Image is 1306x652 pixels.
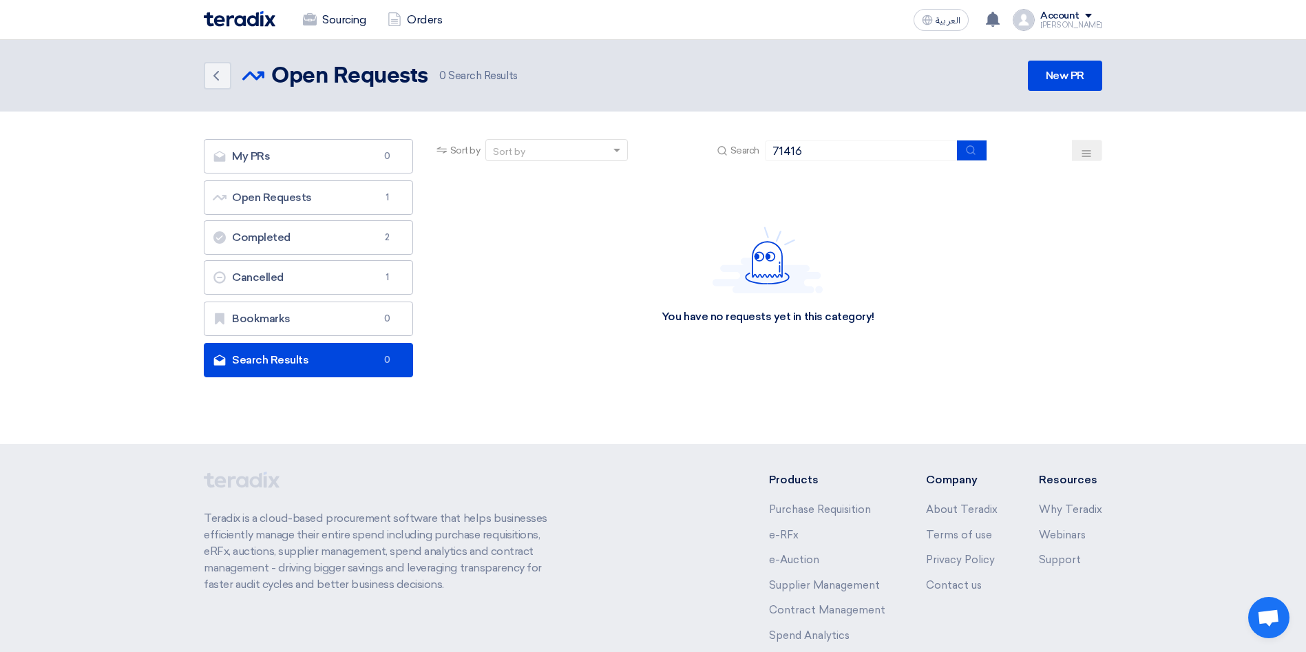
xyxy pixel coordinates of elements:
div: Open chat [1248,597,1289,638]
img: Hello [713,227,823,293]
a: Completed2 [204,220,413,255]
a: Why Teradix [1039,503,1102,516]
span: 0 [379,149,396,163]
span: العربية [936,16,960,25]
a: Privacy Policy [926,554,995,566]
li: Products [769,472,885,488]
span: 2 [379,231,396,244]
a: My PRs0 [204,139,413,173]
a: Terms of use [926,529,992,541]
a: Contract Management [769,604,885,616]
div: Account [1040,10,1079,22]
span: 1 [379,191,396,204]
li: Company [926,472,998,488]
a: New PR [1028,61,1102,91]
img: profile_test.png [1013,9,1035,31]
a: Contact us [926,579,982,591]
div: Sort by [493,145,525,159]
p: Teradix is a cloud-based procurement software that helps businesses efficiently manage their enti... [204,510,563,593]
span: 0 [379,353,396,367]
a: Purchase Requisition [769,503,871,516]
a: e-Auction [769,554,819,566]
a: Open Requests1 [204,180,413,215]
a: e-RFx [769,529,799,541]
span: Search [730,143,759,158]
span: 0 [439,70,446,82]
a: Bookmarks0 [204,302,413,336]
a: Cancelled1 [204,260,413,295]
a: Search Results0 [204,343,413,377]
h2: Open Requests [271,63,428,90]
a: Orders [377,5,453,35]
img: Teradix logo [204,11,275,27]
span: 0 [379,312,396,326]
button: العربية [914,9,969,31]
a: Spend Analytics [769,629,850,642]
a: Webinars [1039,529,1086,541]
span: Search Results [439,68,518,84]
div: [PERSON_NAME] [1040,21,1102,29]
input: Search by title or reference number [765,140,958,161]
a: About Teradix [926,503,998,516]
span: Sort by [450,143,481,158]
a: Supplier Management [769,579,880,591]
div: You have no requests yet in this category! [662,310,874,324]
a: Support [1039,554,1081,566]
li: Resources [1039,472,1102,488]
a: Sourcing [292,5,377,35]
span: 1 [379,271,396,284]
